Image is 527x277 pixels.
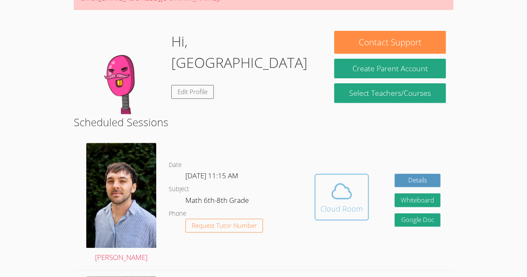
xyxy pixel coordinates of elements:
a: Edit Profile [171,85,214,99]
a: Details [395,174,440,187]
button: Cloud Room [315,174,369,220]
dt: Phone [169,209,186,219]
button: Request Tutor Number [185,219,263,232]
img: default.png [81,31,165,114]
dd: Math 6th-8th Grade [185,195,250,209]
span: Request Tutor Number [192,222,257,229]
dt: Subject [169,184,189,195]
span: [DATE] 11:15 AM [185,171,238,180]
a: Select Teachers/Courses [334,83,445,103]
h2: Scheduled Sessions [74,114,453,130]
button: Create Parent Account [334,59,445,78]
img: profile.jpg [86,143,156,248]
button: Whiteboard [395,193,440,207]
h1: Hi, [GEOGRAPHIC_DATA] [171,31,319,73]
button: Contact Support [334,31,445,54]
a: [PERSON_NAME] [86,143,156,263]
div: Cloud Room [320,203,363,215]
dt: Date [169,160,182,170]
a: Google Doc [395,213,440,227]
